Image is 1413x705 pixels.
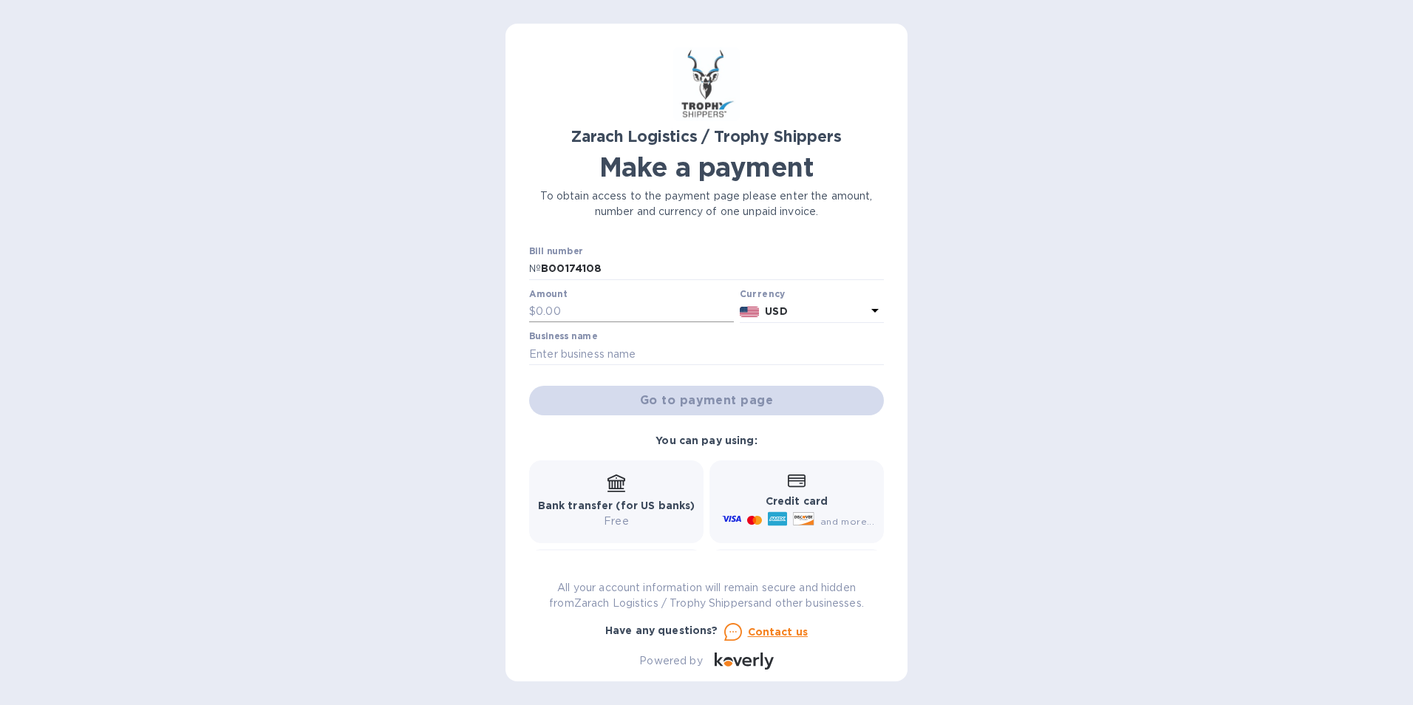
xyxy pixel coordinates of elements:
p: Powered by [639,653,702,669]
p: All your account information will remain secure and hidden from Zarach Logistics / Trophy Shipper... [529,580,884,611]
h1: Make a payment [529,151,884,183]
p: To obtain access to the payment page please enter the amount, number and currency of one unpaid i... [529,188,884,219]
b: Zarach Logistics / Trophy Shippers [571,127,841,146]
b: Credit card [766,495,828,507]
label: Business name [529,333,597,341]
u: Contact us [748,626,808,638]
p: № [529,261,541,276]
b: You can pay using: [656,435,757,446]
img: USD [740,307,760,317]
label: Bill number [529,248,582,256]
p: $ [529,304,536,319]
input: 0.00 [536,301,734,323]
span: and more... [820,516,874,527]
input: Enter bill number [541,258,884,280]
b: Have any questions? [605,624,718,636]
label: Amount [529,290,567,299]
p: Free [538,514,695,529]
b: Bank transfer (for US banks) [538,500,695,511]
b: USD [765,305,787,317]
input: Enter business name [529,343,884,365]
b: Currency [740,288,786,299]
